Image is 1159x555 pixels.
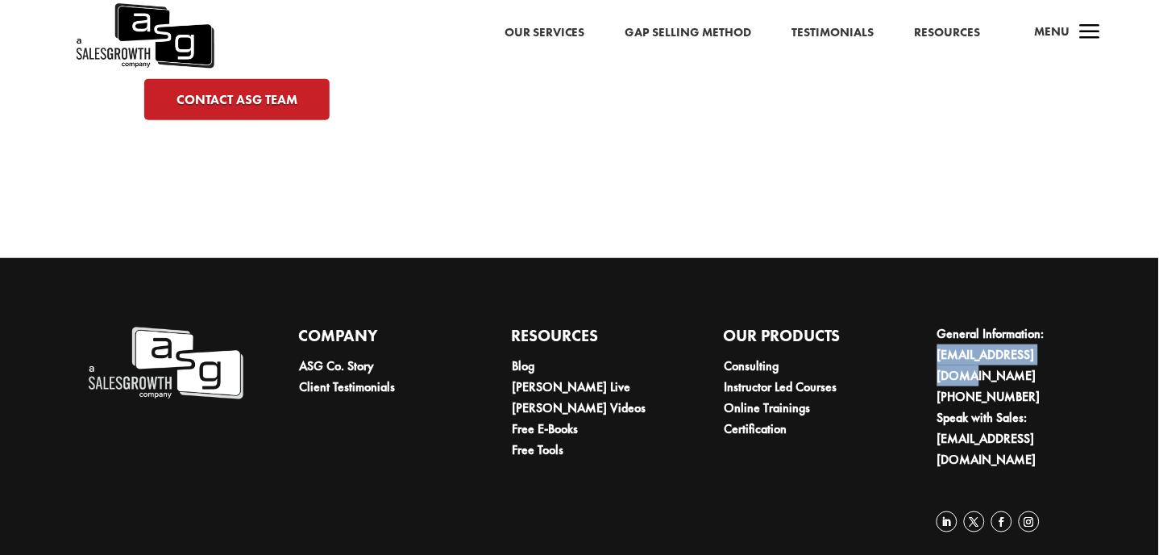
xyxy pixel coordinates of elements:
a: [PHONE_NUMBER] [937,388,1041,405]
a: [EMAIL_ADDRESS][DOMAIN_NAME] [937,430,1036,468]
li: General Information: [937,323,1094,386]
a: Contact ASG Team [144,79,330,120]
a: ASG Co. Story [299,357,374,374]
h4: Company [298,323,455,356]
a: Blog [512,357,534,374]
a: Follow on Instagram [1019,511,1040,532]
a: Our Services [505,23,585,44]
a: [EMAIL_ADDRESS][DOMAIN_NAME] [937,346,1036,384]
a: Online Trainings [725,399,811,416]
h4: Resources [511,323,668,356]
span: Menu [1035,23,1070,40]
h4: Our Products [724,323,881,356]
a: Free Tools [512,441,563,458]
a: Testimonials [792,23,874,44]
a: Gap Selling Method [625,23,752,44]
a: [PERSON_NAME] Videos [512,399,646,416]
a: Resources [915,23,981,44]
a: Instructor Led Courses [725,378,837,395]
a: Free E-Books [512,420,578,437]
a: [PERSON_NAME] Live [512,378,630,395]
a: Client Testimonials [299,378,395,395]
a: Follow on Facebook [991,511,1012,532]
a: Follow on LinkedIn [937,511,958,532]
a: Consulting [725,357,779,374]
img: A Sales Growth Company [86,323,243,403]
a: Certification [725,420,787,437]
span: a [1074,17,1107,49]
a: Follow on X [964,511,985,532]
li: Speak with Sales: [937,407,1094,470]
